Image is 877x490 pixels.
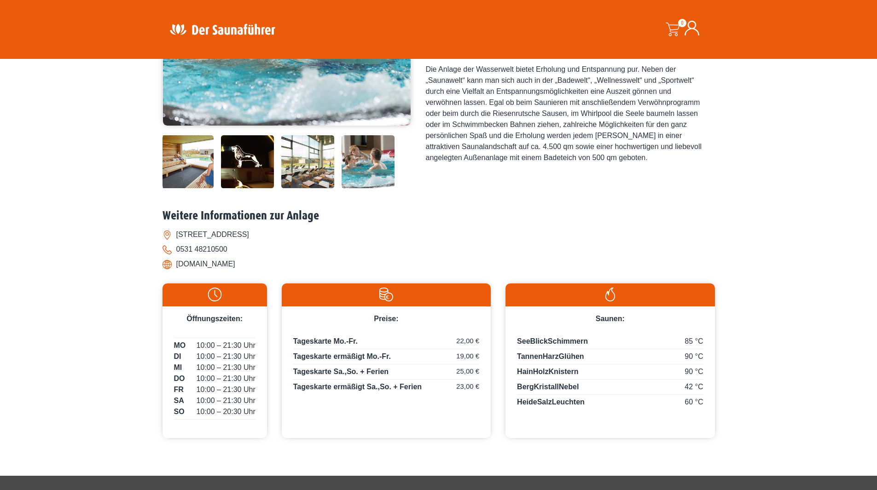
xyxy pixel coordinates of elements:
[685,381,703,392] span: 42 °C
[293,381,479,392] p: Tageskarte ermäßigt Sa.,So. + Ferien
[456,351,479,362] span: 19,00 €
[678,19,686,27] span: 0
[163,209,715,223] h2: Weitere Informationen zur Anlage
[186,315,243,323] span: Öffnungszeiten:
[174,340,186,351] span: MO
[517,383,579,391] span: BergKristallNebel
[174,362,182,373] span: MI
[174,395,184,406] span: SA
[197,384,256,395] span: 10:00 – 21:30 Uhr
[685,336,703,347] span: 85 °C
[685,351,703,362] span: 90 °C
[197,340,256,351] span: 10:00 – 21:30 Uhr
[685,366,703,377] span: 90 °C
[293,366,479,380] p: Tageskarte Sa.,So. + Ferien
[167,288,262,301] img: Uhr-weiss.svg
[293,336,479,349] p: Tageskarte Mo.-Fr.
[517,352,584,360] span: TannenHarzGlühen
[510,288,710,301] img: Flamme-weiss.svg
[426,64,702,163] div: Die Anlage der Wasserwelt bietet Erholung und Entspannung pur. Neben der „Saunawelt“ kann man sic...
[174,351,181,362] span: DI
[163,242,715,257] li: 0531 48210500
[174,406,185,417] span: SO
[163,227,715,242] li: [STREET_ADDRESS]
[163,257,715,271] li: [DOMAIN_NAME]
[197,395,256,406] span: 10:00 – 21:30 Uhr
[174,384,184,395] span: FR
[293,351,479,364] p: Tageskarte ermäßigt Mo.-Fr.
[197,362,256,373] span: 10:00 – 21:30 Uhr
[197,351,256,362] span: 10:00 – 21:30 Uhr
[517,337,588,345] span: SeeBlickSchimmern
[685,397,703,408] span: 60 °C
[456,336,479,346] span: 22,00 €
[456,381,479,392] span: 23,00 €
[197,373,256,384] span: 10:00 – 21:30 Uhr
[286,288,486,301] img: Preise-weiss.svg
[517,398,585,406] span: HeideSalzLeuchten
[174,373,185,384] span: DO
[517,368,578,375] span: HainHolzKnistern
[456,366,479,377] span: 25,00 €
[197,406,256,417] span: 10:00 – 20:30 Uhr
[596,315,625,323] span: Saunen:
[374,315,398,323] span: Preise:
